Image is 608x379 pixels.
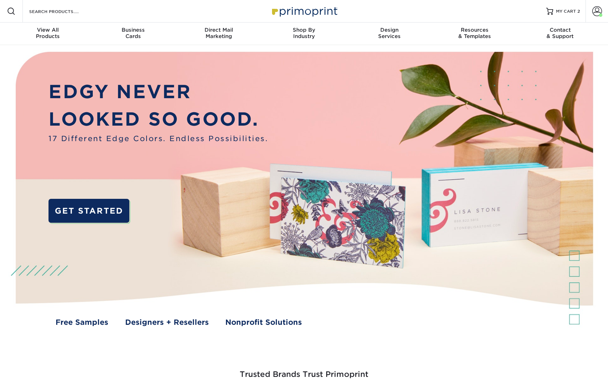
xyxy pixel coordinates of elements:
span: Design [347,27,432,33]
a: Shop ByIndustry [261,23,347,45]
span: Business [91,27,176,33]
span: 2 [577,9,580,14]
a: DesignServices [347,23,432,45]
span: 17 Different Edge Colors. Endless Possibilities. [48,133,268,144]
input: SEARCH PRODUCTS..... [28,7,97,15]
a: View AllProducts [5,23,91,45]
a: GET STARTED [48,199,129,223]
div: Services [347,27,432,39]
a: BusinessCards [91,23,176,45]
a: Free Samples [56,317,108,328]
a: Resources& Templates [432,23,517,45]
div: Cards [91,27,176,39]
a: Designers + Resellers [125,317,209,328]
span: Contact [517,27,603,33]
a: Nonprofit Solutions [225,317,302,328]
img: Primoprint [269,4,339,19]
div: Products [5,27,91,39]
span: View All [5,27,91,33]
p: EDGY NEVER [48,78,268,106]
span: Direct Mail [176,27,261,33]
span: Resources [432,27,517,33]
div: Marketing [176,27,261,39]
div: & Templates [432,27,517,39]
div: & Support [517,27,603,39]
span: MY CART [556,8,576,14]
a: Contact& Support [517,23,603,45]
p: LOOKED SO GOOD. [48,106,268,133]
div: Industry [261,27,347,39]
span: Shop By [261,27,347,33]
a: Direct MailMarketing [176,23,261,45]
